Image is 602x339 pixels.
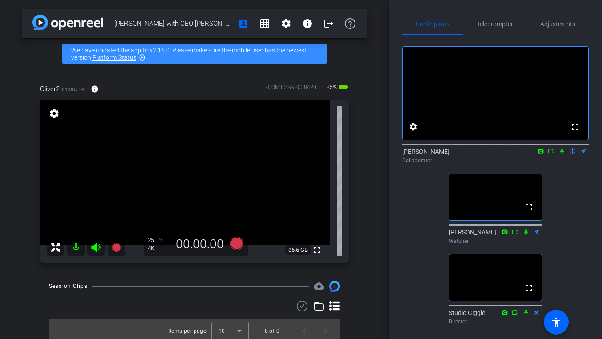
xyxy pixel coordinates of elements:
[281,18,291,29] mat-icon: settings
[523,202,534,213] mat-icon: fullscreen
[338,82,349,93] mat-icon: battery_std
[154,237,163,243] span: FPS
[408,121,419,132] mat-icon: settings
[265,327,279,335] div: 0 of 0
[449,237,542,245] div: Watcher
[148,237,170,244] div: 25
[312,245,323,255] mat-icon: fullscreen
[148,245,170,252] div: 4K
[32,15,103,30] img: app-logo
[168,327,208,335] div: Items per page:
[62,86,84,93] span: iPhone 14
[170,237,230,252] div: 00:00:00
[259,18,270,29] mat-icon: grid_on
[62,44,327,64] div: We have updated the app to v2.15.0. Please make sure the mobile user has the newest version.
[540,21,575,27] span: Adjustments
[416,21,450,27] span: Participants
[48,108,60,119] mat-icon: settings
[402,157,589,165] div: Collaborator
[325,80,338,94] span: 85%
[449,228,542,245] div: [PERSON_NAME]
[114,15,233,32] span: [PERSON_NAME] with CEO [PERSON_NAME]
[523,282,534,293] mat-icon: fullscreen
[91,85,99,93] mat-icon: info
[551,317,562,327] mat-icon: accessibility
[314,281,324,291] mat-icon: cloud_upload
[314,281,324,291] span: Destinations for your clips
[402,147,589,165] div: [PERSON_NAME]
[264,83,316,96] div: ROOM ID: 998038420
[323,18,334,29] mat-icon: logout
[449,318,542,326] div: Director
[302,18,313,29] mat-icon: info
[49,282,88,291] div: Session Clips
[329,281,340,291] img: Session clips
[285,245,311,255] span: 35.5 GB
[449,308,542,326] div: Studio Giggle
[40,84,60,94] span: Oliver2
[477,21,513,27] span: Teleprompter
[92,54,136,61] a: Platform Status
[567,147,578,155] mat-icon: flip
[238,18,249,29] mat-icon: account_box
[139,54,146,61] mat-icon: highlight_off
[570,121,581,132] mat-icon: fullscreen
